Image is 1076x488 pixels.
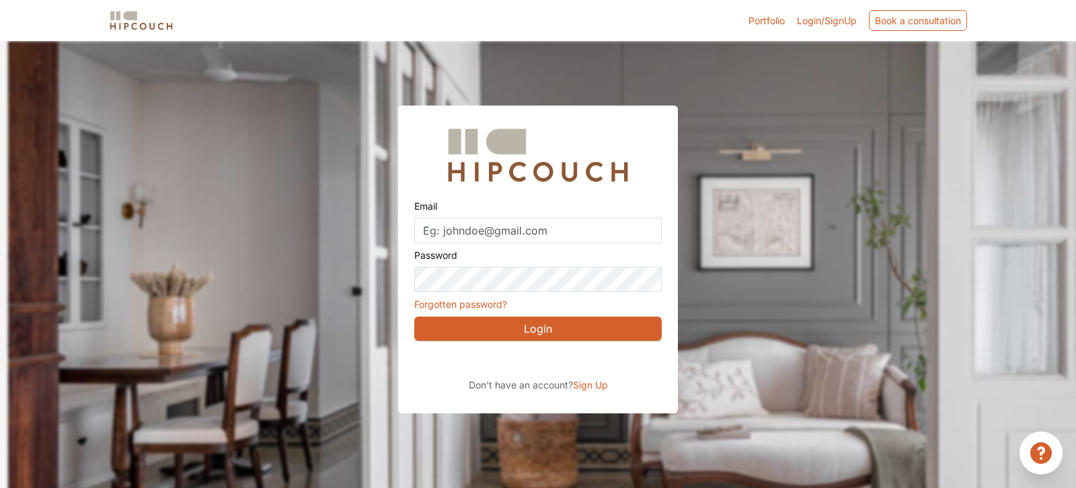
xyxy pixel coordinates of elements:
[414,243,457,267] label: Password
[797,15,857,26] span: Login/SignUp
[869,10,967,31] div: Book a consultation
[441,122,635,189] img: Hipcouch Logo
[414,317,662,341] button: Login
[414,194,437,218] label: Email
[414,218,662,243] input: Eg: johndoe@gmail.com
[408,345,667,375] iframe: Sign in with Google Button
[414,298,507,310] a: Forgotten password?
[108,9,175,32] img: logo-horizontal.svg
[748,13,785,28] a: Portfolio
[573,379,608,391] span: Sign Up
[469,379,573,391] span: Don't have an account?
[108,5,175,36] span: logo-horizontal.svg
